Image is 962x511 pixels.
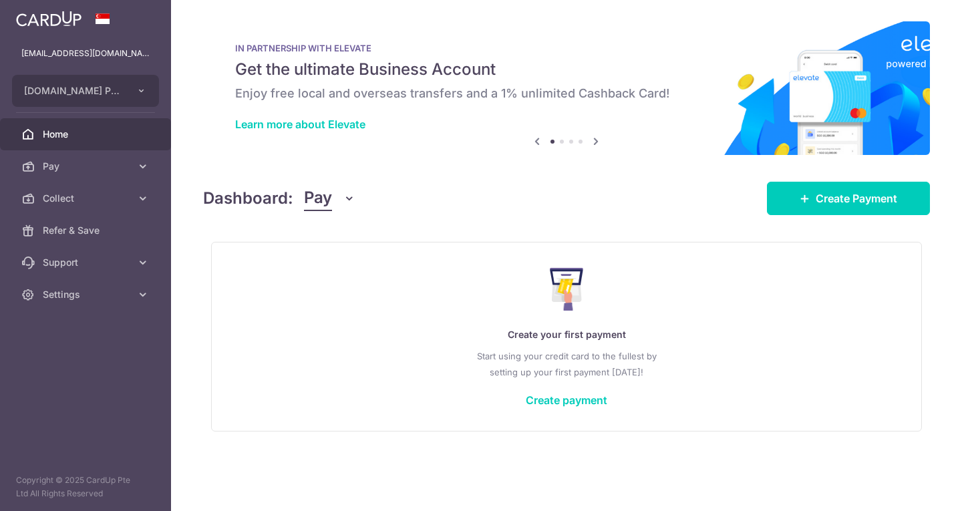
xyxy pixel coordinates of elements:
[235,59,898,80] h5: Get the ultimate Business Account
[235,118,365,131] a: Learn more about Elevate
[238,327,895,343] p: Create your first payment
[235,86,898,102] h6: Enjoy free local and overseas transfers and a 1% unlimited Cashback Card!
[767,182,930,215] a: Create Payment
[43,224,131,237] span: Refer & Save
[203,21,930,155] img: Renovation banner
[12,75,159,107] button: [DOMAIN_NAME] PTE. LTD.
[21,47,150,60] p: [EMAIL_ADDRESS][DOMAIN_NAME]
[24,84,123,98] span: [DOMAIN_NAME] PTE. LTD.
[43,128,131,141] span: Home
[550,268,584,311] img: Make Payment
[238,348,895,380] p: Start using your credit card to the fullest by setting up your first payment [DATE]!
[526,393,607,407] a: Create payment
[304,186,332,211] span: Pay
[43,192,131,205] span: Collect
[203,186,293,210] h4: Dashboard:
[304,186,355,211] button: Pay
[16,11,82,27] img: CardUp
[43,160,131,173] span: Pay
[43,256,131,269] span: Support
[235,43,898,53] p: IN PARTNERSHIP WITH ELEVATE
[816,190,897,206] span: Create Payment
[43,288,131,301] span: Settings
